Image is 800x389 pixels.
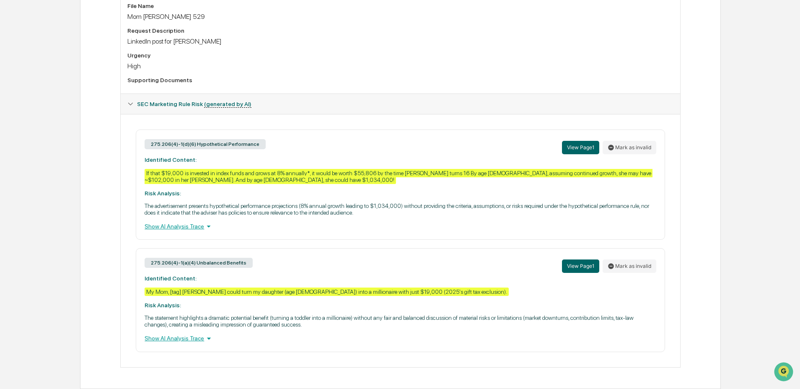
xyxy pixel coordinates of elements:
[127,27,673,34] div: Request Description
[773,361,796,384] iframe: Open customer support
[8,64,23,79] img: 1746055101610-c473b297-6a78-478c-a979-82029cc54cd1
[8,106,15,113] div: 🖐️
[57,102,107,117] a: 🗄️Attestations
[59,142,101,148] a: Powered byPylon
[8,122,15,129] div: 🔎
[127,77,673,83] div: Supporting Documents
[603,259,656,273] button: Mark as invalid
[145,156,197,163] strong: Identified Content:
[145,302,181,309] strong: Risk Analysis:
[8,18,153,31] p: How can we help?
[28,73,106,79] div: We're available if you need us!
[28,64,137,73] div: Start new chat
[145,275,197,282] strong: Identified Content:
[17,106,54,114] span: Preclearance
[5,118,56,133] a: 🔎Data Lookup
[127,62,673,70] div: High
[121,94,680,114] div: SEC Marketing Rule Risk (generated by AI)
[145,169,652,184] div: If that $19,000 is invested in index funds and grows at 8% annually*, it would be worth $55,806 b...
[127,52,673,59] div: Urgency
[145,202,656,216] p: The advertisement presents hypothetical performance projections (8% annual growth leading to $1,0...
[17,122,53,130] span: Data Lookup
[137,101,251,107] span: SEC Marketing Rule Risk
[5,102,57,117] a: 🖐️Preclearance
[127,13,673,21] div: Mom [PERSON_NAME] 529
[127,3,673,9] div: File Name
[145,190,181,197] strong: Risk Analysis:
[562,141,599,154] button: View Page1
[562,259,599,273] button: View Page1
[83,142,101,148] span: Pylon
[127,37,673,45] div: LinkedIn post for [PERSON_NAME]
[61,106,67,113] div: 🗄️
[69,106,104,114] span: Attestations
[145,222,656,231] div: Show AI Analysis Trace
[145,288,509,296] div: My Mom, [tag] [PERSON_NAME] could turn my daughter (age [DEMOGRAPHIC_DATA]) into a millionaire wi...
[145,314,656,328] p: The statement highlights a dramatic potential benefit (turning a toddler into a millionaire) with...
[603,141,656,154] button: Mark as invalid
[142,67,153,77] button: Start new chat
[204,101,251,108] u: (generated by AI)
[145,334,656,343] div: Show AI Analysis Trace
[145,139,266,149] div: 275.206(4)-1(d)(6) Hypothetical Performance
[145,258,253,268] div: 275.206(4)-1(a)(4) Unbalanced Benefits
